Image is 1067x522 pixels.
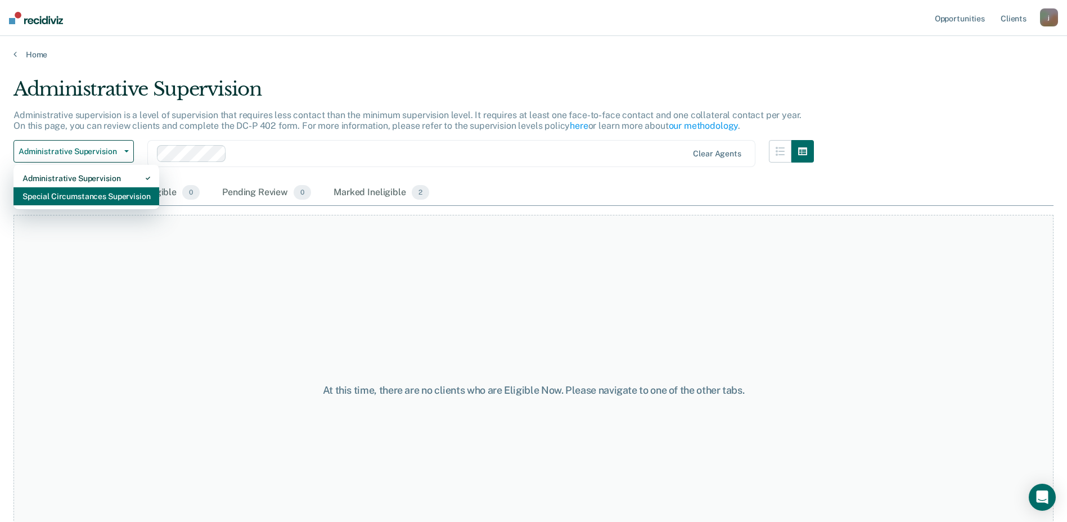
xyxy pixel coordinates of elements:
a: our methodology [669,120,739,131]
div: At this time, there are no clients who are Eligible Now. Please navigate to one of the other tabs. [274,384,794,397]
span: 0 [182,185,200,200]
span: 0 [294,185,311,200]
div: Open Intercom Messenger [1029,484,1056,511]
span: Administrative Supervision [19,147,120,156]
p: Administrative supervision is a level of supervision that requires less contact than the minimum ... [13,110,802,131]
div: Clear agents [693,149,741,159]
div: Pending Review0 [220,181,313,205]
img: Recidiviz [9,12,63,24]
a: here [570,120,588,131]
div: Administrative Supervision [22,169,150,187]
div: Special Circumstances Supervision [22,187,150,205]
div: Administrative Supervision [13,78,814,110]
a: Home [13,49,1054,60]
div: Marked Ineligible2 [331,181,431,205]
span: 2 [412,185,429,200]
button: j [1040,8,1058,26]
button: Administrative Supervision [13,140,134,163]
